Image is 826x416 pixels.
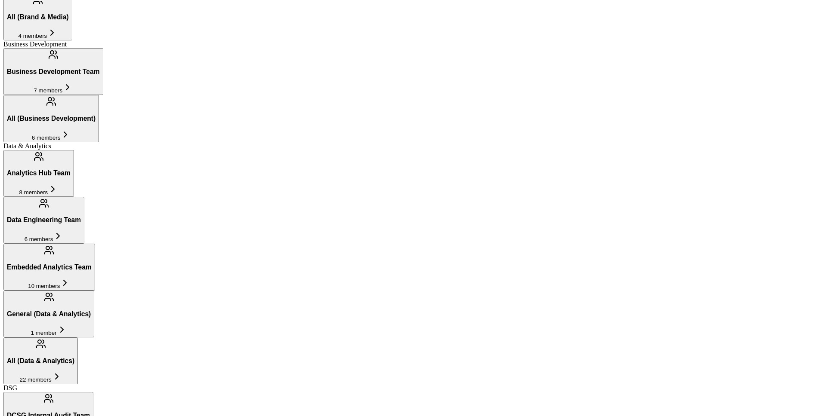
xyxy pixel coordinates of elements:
[34,87,62,94] span: 7 members
[3,384,17,392] span: DSG
[7,216,81,224] h3: Data Engineering Team
[7,357,74,365] h3: All (Data & Analytics)
[19,189,48,196] span: 8 members
[32,135,61,141] span: 6 members
[7,310,91,318] h3: General (Data & Analytics)
[7,169,71,177] h3: Analytics Hub Team
[3,337,78,384] button: All (Data & Analytics)22 members
[7,13,69,21] h3: All (Brand & Media)
[3,142,51,150] span: Data & Analytics
[31,330,57,336] span: 1 member
[3,197,84,244] button: Data Engineering Team6 members
[7,68,100,76] h3: Business Development Team
[7,115,96,122] h3: All (Business Development)
[18,33,47,39] span: 4 members
[3,150,74,197] button: Analytics Hub Team8 members
[7,263,92,271] h3: Embedded Analytics Team
[20,376,52,383] span: 22 members
[3,48,103,95] button: Business Development Team7 members
[3,244,95,291] button: Embedded Analytics Team10 members
[3,291,94,337] button: General (Data & Analytics)1 member
[25,236,53,242] span: 6 members
[28,283,60,289] span: 10 members
[3,95,99,142] button: All (Business Development)6 members
[3,40,67,48] span: Business Development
